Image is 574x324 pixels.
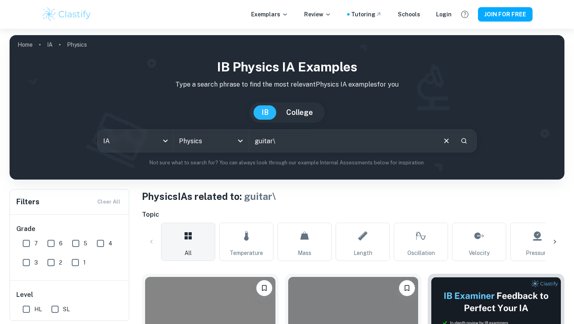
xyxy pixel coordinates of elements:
span: Mass [298,249,311,257]
button: College [278,105,321,120]
span: 7 [34,239,38,248]
button: Help and Feedback [458,8,472,21]
p: Exemplars [251,10,288,19]
span: guitar\ [244,191,276,202]
button: Clear [439,133,454,148]
p: Not sure what to search for? You can always look through our example Internal Assessments below f... [16,159,558,167]
h6: Topic [142,210,564,219]
span: All [185,249,192,257]
button: Please log in to bookmark exemplars [256,280,272,296]
span: 4 [108,239,112,248]
h1: Physics IAs related to: [142,189,564,203]
h6: Level [16,290,123,300]
button: Open [235,135,246,146]
span: Length [354,249,372,257]
h6: Filters [16,196,39,207]
span: 2 [59,258,62,267]
span: HL [34,305,42,314]
p: Review [304,10,331,19]
button: Search [457,134,471,148]
span: Temperature [230,249,263,257]
span: 5 [84,239,87,248]
img: Clastify logo [41,6,92,22]
span: 6 [59,239,63,248]
p: Type a search phrase to find the most relevant Physics IA examples for you [16,80,558,89]
span: Velocity [469,249,489,257]
a: Tutoring [351,10,382,19]
span: SL [63,305,70,314]
a: Login [436,10,452,19]
button: JOIN FOR FREE [478,7,533,22]
img: profile cover [10,35,564,180]
a: IA [47,39,53,50]
button: IB [254,105,277,120]
span: Pressure [526,249,549,257]
p: Physics [67,40,87,49]
button: Please log in to bookmark exemplars [399,280,415,296]
input: E.g. harmonic motion analysis, light diffraction experiments, sliding objects down a ramp... [249,130,436,152]
span: 3 [34,258,38,267]
div: IA [98,130,173,152]
h1: IB Physics IA examples [16,57,558,77]
span: Oscillation [407,249,435,257]
h6: Grade [16,224,123,234]
a: Home [18,39,33,50]
a: Schools [398,10,420,19]
span: 1 [83,258,86,267]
